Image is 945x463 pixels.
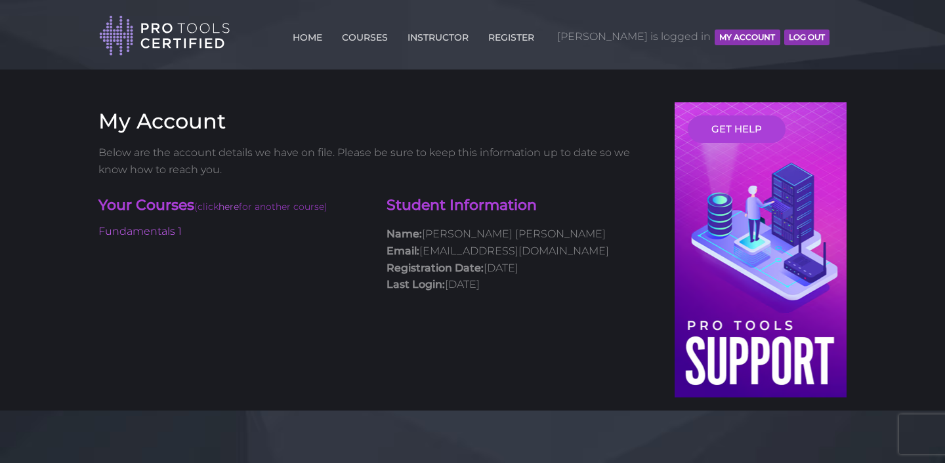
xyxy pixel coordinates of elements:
span: (click for another course) [194,201,327,212]
a: REGISTER [485,24,537,45]
strong: Email: [387,245,419,257]
p: [PERSON_NAME] [PERSON_NAME] [EMAIL_ADDRESS][DOMAIN_NAME] [DATE] [DATE] [387,226,655,292]
a: INSTRUCTOR [404,24,472,45]
strong: Last Login: [387,278,445,291]
span: [PERSON_NAME] is logged in [557,17,829,56]
button: MY ACCOUNT [715,30,780,45]
strong: Name: [387,228,422,240]
img: Pro Tools Certified Logo [99,14,230,57]
h4: Student Information [387,195,655,216]
h4: Your Courses [98,195,367,217]
a: Fundamentals 1 [98,225,182,237]
h3: My Account [98,109,655,134]
button: Log Out [784,30,829,45]
strong: Registration Date: [387,262,484,274]
a: GET HELP [688,115,786,143]
a: COURSES [339,24,391,45]
a: HOME [289,24,325,45]
a: here [219,201,239,212]
p: Below are the account details we have on file. Please be sure to keep this information up to date... [98,144,655,178]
